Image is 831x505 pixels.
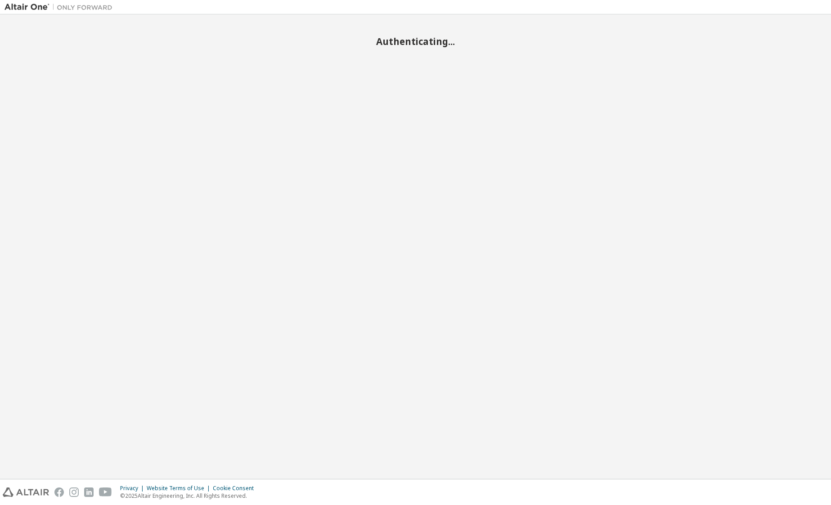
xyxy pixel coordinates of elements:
[69,487,79,497] img: instagram.svg
[4,3,117,12] img: Altair One
[147,485,213,492] div: Website Terms of Use
[213,485,259,492] div: Cookie Consent
[54,487,64,497] img: facebook.svg
[99,487,112,497] img: youtube.svg
[3,487,49,497] img: altair_logo.svg
[120,492,259,500] p: © 2025 Altair Engineering, Inc. All Rights Reserved.
[84,487,94,497] img: linkedin.svg
[120,485,147,492] div: Privacy
[4,36,827,47] h2: Authenticating...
